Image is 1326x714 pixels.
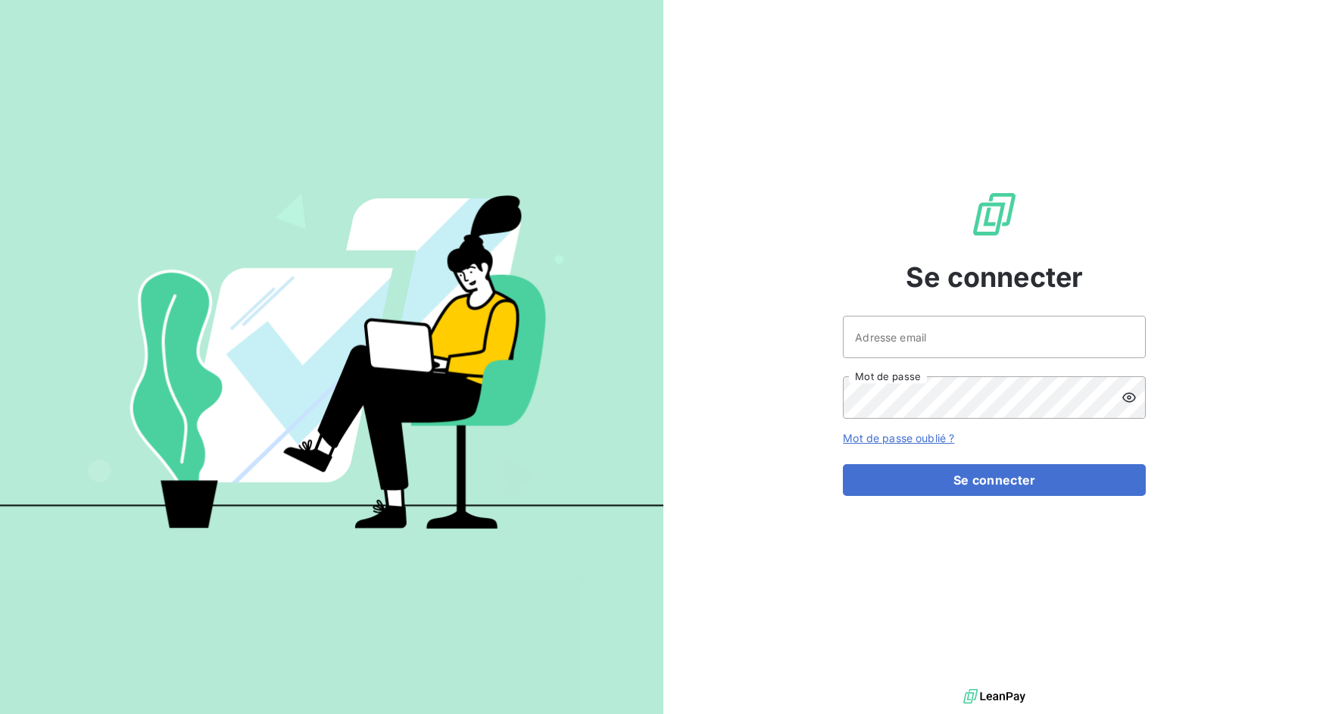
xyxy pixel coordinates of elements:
[843,432,954,444] a: Mot de passe oublié ?
[843,464,1146,496] button: Se connecter
[843,316,1146,358] input: placeholder
[970,190,1019,239] img: Logo LeanPay
[906,257,1083,298] span: Se connecter
[963,685,1025,708] img: logo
